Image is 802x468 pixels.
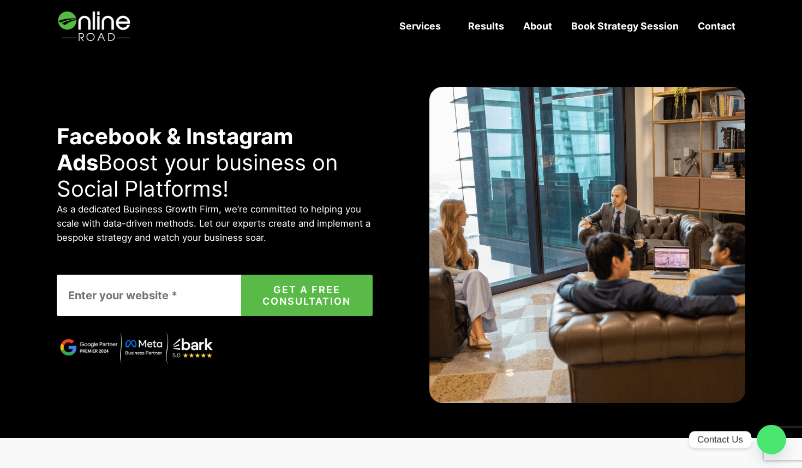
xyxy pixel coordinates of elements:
[57,123,293,176] strong: Facebook & Instagram Ads
[57,202,373,245] p: As a dedicated Business Growth Firm, we’re committed to helping you scale with data-driven method...
[571,20,679,32] strong: Book Strategy Session
[468,20,504,32] strong: Results
[390,14,745,38] nav: Navigation
[523,20,552,32] strong: About
[562,14,689,38] a: Book Strategy Session
[513,14,561,38] a: About
[453,23,459,29] button: Services submenu
[57,275,373,316] form: Contact form
[399,20,441,32] strong: Services
[757,425,786,454] a: Whatsapp
[698,20,735,32] strong: Contact
[57,275,264,316] input: Enter your website *
[689,14,745,38] a: Contact
[241,275,373,316] button: GET A FREE CONSULTATION
[458,14,513,38] a: Results
[57,123,373,202] p: Boost your business on Social Platforms!
[390,14,450,38] a: Services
